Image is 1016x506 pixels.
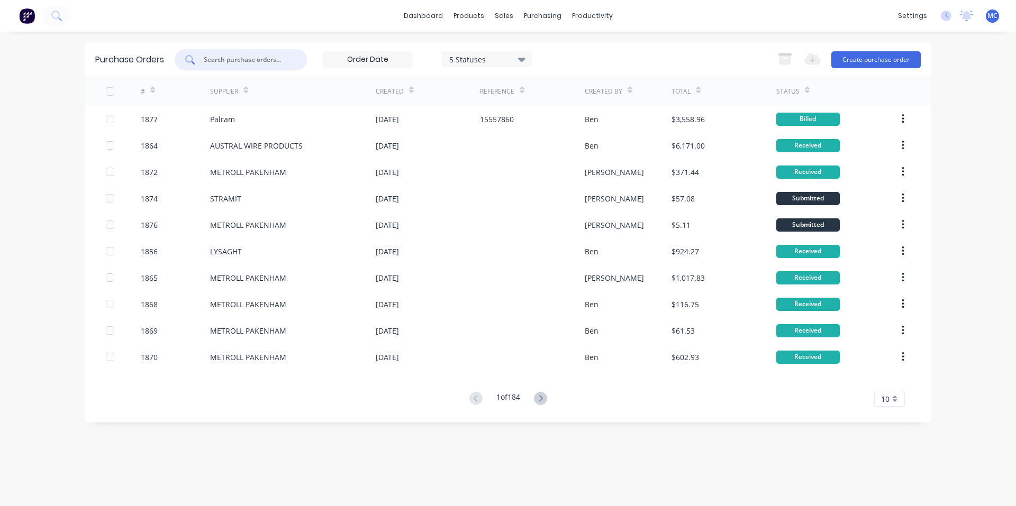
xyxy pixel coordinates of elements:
div: products [448,8,489,24]
div: $371.44 [672,167,699,178]
div: Received [776,351,840,364]
div: STRAMIT [210,193,241,204]
div: Ben [585,246,598,257]
div: 1870 [141,352,158,363]
div: [DATE] [376,325,399,336]
img: Factory [19,8,35,24]
div: $6,171.00 [672,140,705,151]
a: dashboard [398,8,448,24]
div: $61.53 [672,325,695,336]
div: [DATE] [376,219,399,231]
div: METROLL PAKENHAM [210,167,286,178]
div: Received [776,139,840,152]
div: sales [489,8,519,24]
div: METROLL PAKENHAM [210,352,286,363]
div: Ben [585,352,598,363]
div: 1868 [141,299,158,310]
div: # [141,87,145,96]
div: [DATE] [376,114,399,125]
div: 1865 [141,272,158,283]
div: 15557860 [480,114,514,125]
div: Received [776,165,840,179]
div: Submitted [776,192,840,205]
div: Created [376,87,404,96]
div: [DATE] [376,167,399,178]
div: Submitted [776,218,840,232]
div: 1872 [141,167,158,178]
div: 1856 [141,246,158,257]
div: productivity [567,8,618,24]
div: 1864 [141,140,158,151]
div: Total [672,87,691,96]
div: $116.75 [672,299,699,310]
div: [DATE] [376,246,399,257]
span: MC [987,11,997,21]
div: [DATE] [376,140,399,151]
div: METROLL PAKENHAM [210,219,286,231]
div: Received [776,271,840,284]
div: Supplier [210,87,238,96]
div: Received [776,298,840,311]
div: METROLL PAKENHAM [210,299,286,310]
div: Created By [585,87,622,96]
div: 1877 [141,114,158,125]
div: Billed [776,113,840,126]
div: [DATE] [376,352,399,363]
div: METROLL PAKENHAM [210,272,286,283]
div: 1876 [141,219,158,231]
div: 1 of 184 [496,391,520,407]
div: Purchase Orders [95,53,164,66]
div: LYSAGHT [210,246,242,257]
span: 10 [881,393,890,404]
div: [DATE] [376,193,399,204]
div: $3,558.96 [672,114,705,125]
div: Ben [585,114,598,125]
div: $924.27 [672,246,699,257]
div: Ben [585,325,598,336]
div: $5.11 [672,219,691,231]
div: [PERSON_NAME] [585,272,644,283]
div: Received [776,324,840,337]
div: Status [776,87,800,96]
div: AUSTRAL WIRE PRODUCTS [210,140,303,151]
div: $57.08 [672,193,695,204]
div: $602.93 [672,352,699,363]
input: Order Date [323,52,412,68]
div: Palram [210,114,235,125]
div: $1,017.83 [672,272,705,283]
div: Received [776,245,840,258]
div: [PERSON_NAME] [585,219,644,231]
div: settings [893,8,932,24]
div: [DATE] [376,299,399,310]
div: METROLL PAKENHAM [210,325,286,336]
div: [PERSON_NAME] [585,167,644,178]
div: [DATE] [376,272,399,283]
button: Create purchase order [831,51,921,68]
input: Search purchase orders... [203,54,291,65]
div: [PERSON_NAME] [585,193,644,204]
div: 1874 [141,193,158,204]
div: 1869 [141,325,158,336]
div: Ben [585,299,598,310]
div: Reference [480,87,514,96]
div: Ben [585,140,598,151]
div: purchasing [519,8,567,24]
div: 5 Statuses [449,53,525,65]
